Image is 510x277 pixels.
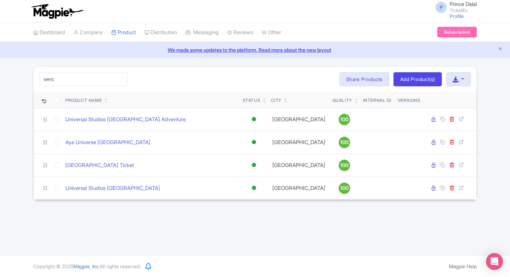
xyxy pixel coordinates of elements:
div: Status [243,97,261,104]
div: Active [250,137,257,147]
span: 100 [340,184,349,192]
td: [GEOGRAPHIC_DATA] [268,177,330,199]
button: Close announcement [498,45,503,54]
span: Prince Dalal [450,1,477,7]
span: P [435,2,447,13]
div: Product Name [65,97,102,104]
td: [GEOGRAPHIC_DATA] [268,108,330,131]
div: Copyright © 2025 All rights reserved. [29,263,145,270]
a: Aya Universe [GEOGRAPHIC_DATA] [65,138,150,147]
a: Universal Studios [GEOGRAPHIC_DATA] Adventure [65,116,186,124]
a: 100 [332,160,356,171]
a: Messaging [185,23,219,42]
input: Search product name, city, or interal id [39,73,127,86]
span: 100 [340,116,349,123]
a: Profile [450,13,464,19]
span: Magpie, Inc. [73,263,100,269]
img: logo-ab69f6fb50320c5b225c76a69d11143b.png [30,4,84,19]
a: Subscription [437,27,477,37]
td: [GEOGRAPHIC_DATA] [268,154,330,177]
span: 100 [340,138,349,146]
a: Other [262,23,281,42]
div: Active [250,114,257,124]
a: Magpie Help [449,263,477,269]
a: Distribution [144,23,177,42]
a: Share Products [339,72,389,86]
th: Internal ID [359,92,395,108]
a: Company [73,23,103,42]
div: Active [250,183,257,193]
th: Versions [395,92,423,108]
a: Add Product(s) [393,72,442,86]
a: Dashboard [33,23,65,42]
a: Product [111,23,136,42]
a: Reviews [227,23,253,42]
a: Universal Studios [GEOGRAPHIC_DATA] [65,184,160,192]
small: TicketEx [450,8,477,13]
a: [GEOGRAPHIC_DATA] Ticket [65,161,134,170]
a: 100 [332,183,356,194]
a: 100 [332,114,356,125]
a: P Prince Dalal TicketEx [431,1,477,13]
div: Quality [332,97,352,104]
a: 100 [332,137,356,148]
div: Active [250,160,257,170]
span: 100 [340,161,349,169]
td: [GEOGRAPHIC_DATA] [268,131,330,154]
div: Open Intercom Messenger [486,253,503,270]
a: We made some updates to the platform. Read more about the new layout [4,46,506,54]
div: City [271,97,281,104]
